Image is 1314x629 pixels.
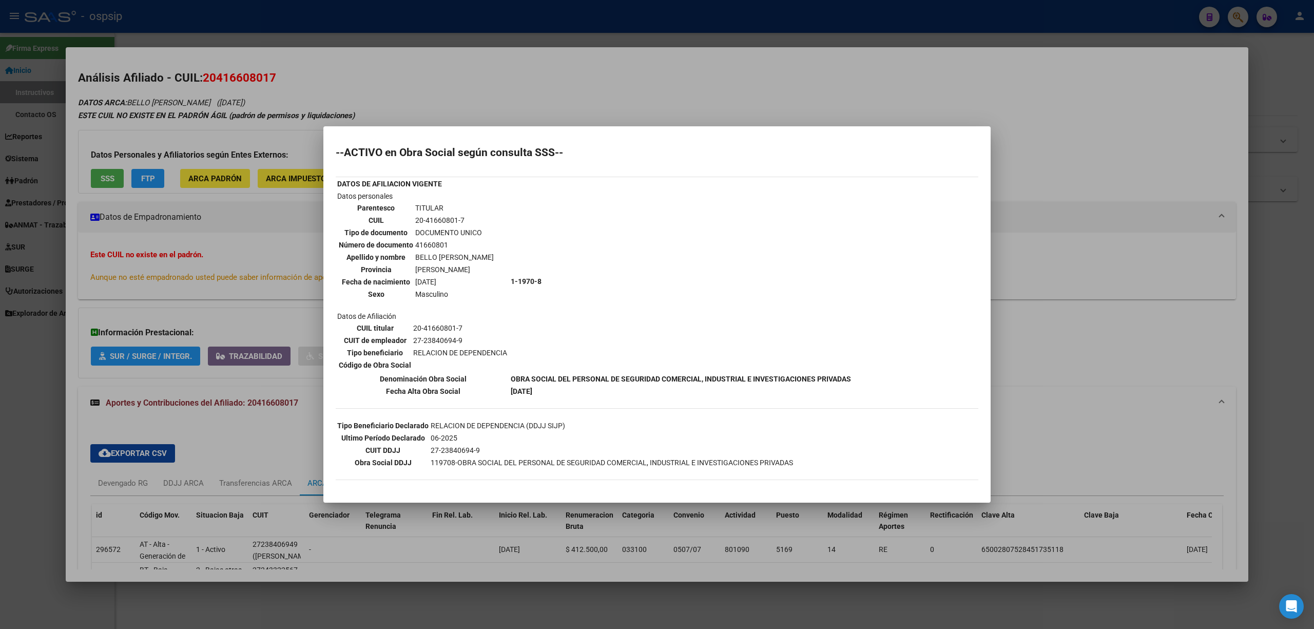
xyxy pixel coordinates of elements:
td: RELACION DE DEPENDENCIA [413,347,508,358]
td: Datos personales Datos de Afiliación [337,190,509,372]
td: 06-2025 [430,432,794,444]
th: Fecha de nacimiento [338,276,414,288]
th: Obra Social DDJJ [337,457,429,468]
th: Tipo Beneficiario Declarado [337,420,429,431]
b: OBRA SOCIAL DEL PERSONAL DE SEGURIDAD COMERCIAL, INDUSTRIAL E INVESTIGACIONES PRIVADAS [511,375,851,383]
td: 20-41660801-7 [413,322,508,334]
th: Ultimo Período Declarado [337,432,429,444]
td: 27-23840694-9 [413,335,508,346]
td: 27-23840694-9 [430,445,794,456]
th: CUIT DDJJ [337,445,429,456]
th: Apellido y nombre [338,252,414,263]
th: Provincia [338,264,414,275]
th: Tipo beneficiario [338,347,412,358]
th: Parentesco [338,202,414,214]
th: Número de documento [338,239,414,251]
td: [DATE] [415,276,494,288]
th: Código de Obra Social [338,359,412,371]
b: 1-1970-8 [511,277,542,285]
td: 41660801 [415,239,494,251]
b: [DATE] [511,387,532,395]
div: Open Intercom Messenger [1279,594,1304,619]
td: BELLO [PERSON_NAME] [415,252,494,263]
th: CUIT de empleador [338,335,412,346]
td: 119708-OBRA SOCIAL DEL PERSONAL DE SEGURIDAD COMERCIAL, INDUSTRIAL E INVESTIGACIONES PRIVADAS [430,457,794,468]
th: Tipo de documento [338,227,414,238]
td: Masculino [415,289,494,300]
th: CUIL titular [338,322,412,334]
th: CUIL [338,215,414,226]
td: DOCUMENTO UNICO [415,227,494,238]
th: Fecha Alta Obra Social [337,386,509,397]
td: [PERSON_NAME] [415,264,494,275]
h2: --ACTIVO en Obra Social según consulta SSS-- [336,147,978,158]
td: 20-41660801-7 [415,215,494,226]
b: DATOS DE AFILIACION VIGENTE [337,180,442,188]
td: TITULAR [415,202,494,214]
th: Sexo [338,289,414,300]
td: RELACION DE DEPENDENCIA (DDJJ SIJP) [430,420,794,431]
th: Denominación Obra Social [337,373,509,385]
